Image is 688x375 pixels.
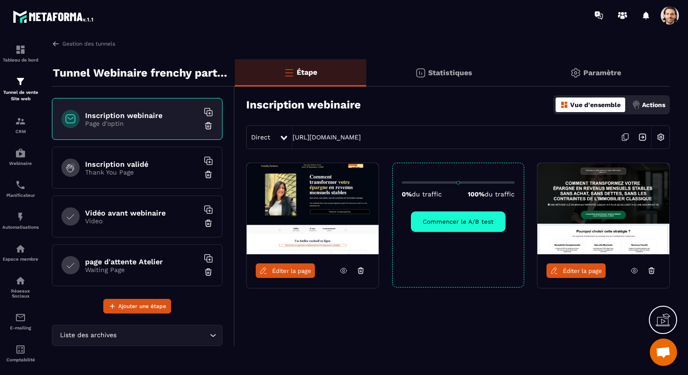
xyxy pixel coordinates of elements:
[15,148,26,159] img: automations
[411,211,506,232] button: Commencer le A/B test
[2,225,39,230] p: Automatisations
[15,243,26,254] img: automations
[52,40,115,48] a: Gestion des tunnels
[256,263,315,278] a: Éditer la page
[2,236,39,268] a: automationsautomationsEspace membre
[2,89,39,102] p: Tunnel de vente Site web
[85,120,199,127] p: Page d'optin
[412,190,442,198] span: du traffic
[52,40,60,48] img: arrow
[560,101,568,109] img: dashboard-orange.40269519.svg
[563,267,602,274] span: Éditer la page
[85,111,199,120] h6: Inscription webinaire
[246,98,361,111] h3: Inscription webinaire
[2,109,39,141] a: formationformationCRM
[204,170,213,179] img: trash
[583,68,621,77] p: Paramètre
[402,190,442,198] p: 0%
[634,128,651,146] img: arrow-next.bcc2205e.svg
[570,67,581,78] img: setting-gr.5f69749f.svg
[468,190,515,198] p: 100%
[2,305,39,337] a: emailemailE-mailing
[85,169,199,176] p: Thank You Page
[15,44,26,55] img: formation
[118,330,207,340] input: Search for option
[53,64,228,82] p: Tunnel Webinaire frenchy partners
[15,76,26,87] img: formation
[2,141,39,173] a: automationsautomationsWebinaire
[537,163,669,254] img: image
[2,129,39,134] p: CRM
[283,67,294,78] img: bars-o.4a397970.svg
[52,325,223,346] div: Search for option
[103,299,171,313] button: Ajouter une étape
[2,257,39,262] p: Espace membre
[85,160,199,169] h6: Inscription validé
[13,8,95,25] img: logo
[642,101,665,108] p: Actions
[2,193,39,198] p: Planificateur
[58,330,118,340] span: Liste des archives
[204,121,213,130] img: trash
[118,302,166,311] span: Ajouter une étape
[15,116,26,127] img: formation
[2,357,39,362] p: Comptabilité
[204,267,213,277] img: trash
[2,57,39,62] p: Tableau de bord
[2,173,39,205] a: schedulerschedulerPlanificateur
[632,101,640,109] img: actions.d6e523a2.png
[251,134,270,141] span: Direct
[85,257,199,266] h6: page d'attente Atelier
[485,190,515,198] span: du traffic
[272,267,311,274] span: Éditer la page
[2,325,39,330] p: E-mailing
[15,275,26,286] img: social-network
[15,180,26,190] img: scheduler
[652,128,669,146] img: setting-w.858f3a88.svg
[2,69,39,109] a: formationformationTunnel de vente Site web
[570,101,621,108] p: Vue d'ensemble
[428,68,472,77] p: Statistiques
[2,288,39,298] p: Réseaux Sociaux
[546,263,606,278] a: Éditer la page
[650,339,677,366] a: Ouvrir le chat
[2,337,39,369] a: accountantaccountantComptabilité
[85,209,199,217] h6: Vidéo avant webinaire
[85,266,199,273] p: Waiting Page
[85,217,199,225] p: Video
[2,268,39,305] a: social-networksocial-networkRéseaux Sociaux
[204,219,213,228] img: trash
[15,312,26,323] img: email
[415,67,426,78] img: stats.20deebd0.svg
[2,161,39,166] p: Webinaire
[2,37,39,69] a: formationformationTableau de bord
[293,134,361,141] a: [URL][DOMAIN_NAME]
[15,211,26,222] img: automations
[247,163,379,254] img: image
[15,344,26,355] img: accountant
[2,205,39,236] a: automationsautomationsAutomatisations
[297,68,317,77] p: Étape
